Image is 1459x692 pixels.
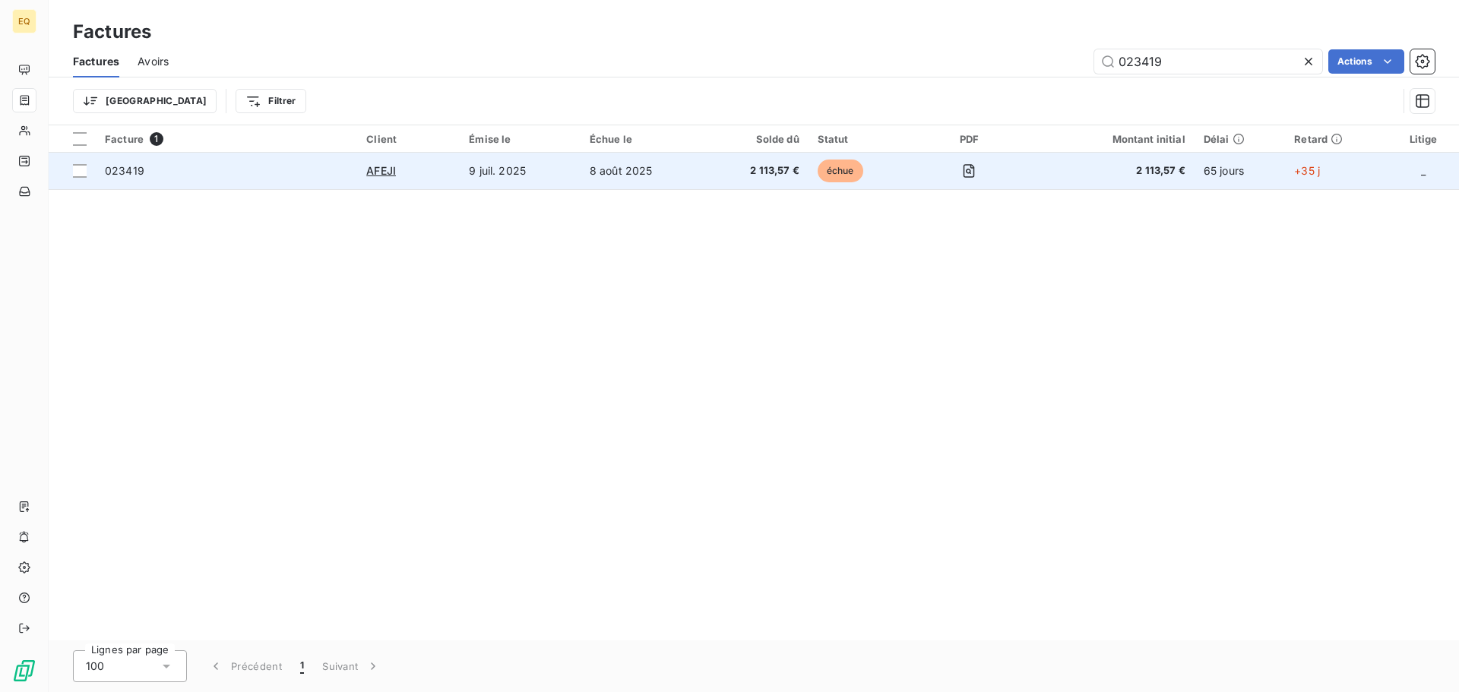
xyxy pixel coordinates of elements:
td: 8 août 2025 [581,153,705,189]
span: +35 j [1294,164,1320,177]
div: Retard [1294,133,1378,145]
span: 2 113,57 € [714,163,799,179]
span: 2 113,57 € [1035,163,1185,179]
button: Précédent [199,650,291,682]
button: 1 [291,650,313,682]
span: Factures [73,54,119,69]
div: Solde dû [714,133,799,145]
img: Logo LeanPay [12,659,36,683]
span: 023419 [105,164,144,177]
div: Montant initial [1035,133,1185,145]
div: Émise le [469,133,571,145]
span: 1 [300,659,304,674]
div: Délai [1204,133,1276,145]
span: 1 [150,132,163,146]
iframe: Intercom live chat [1407,640,1444,677]
h3: Factures [73,18,151,46]
button: Suivant [313,650,390,682]
button: Filtrer [236,89,305,113]
div: Statut [818,133,904,145]
input: Rechercher [1094,49,1322,74]
div: EQ [12,9,36,33]
div: Litige [1397,133,1450,145]
span: AFEJI [366,164,396,177]
button: Actions [1328,49,1404,74]
span: 100 [86,659,104,674]
span: _ [1421,164,1426,177]
span: Avoirs [138,54,169,69]
button: [GEOGRAPHIC_DATA] [73,89,217,113]
td: 9 juil. 2025 [460,153,581,189]
div: Client [366,133,451,145]
span: échue [818,160,863,182]
div: PDF [921,133,1017,145]
span: Facture [105,133,144,145]
td: 65 jours [1195,153,1285,189]
div: Échue le [590,133,696,145]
